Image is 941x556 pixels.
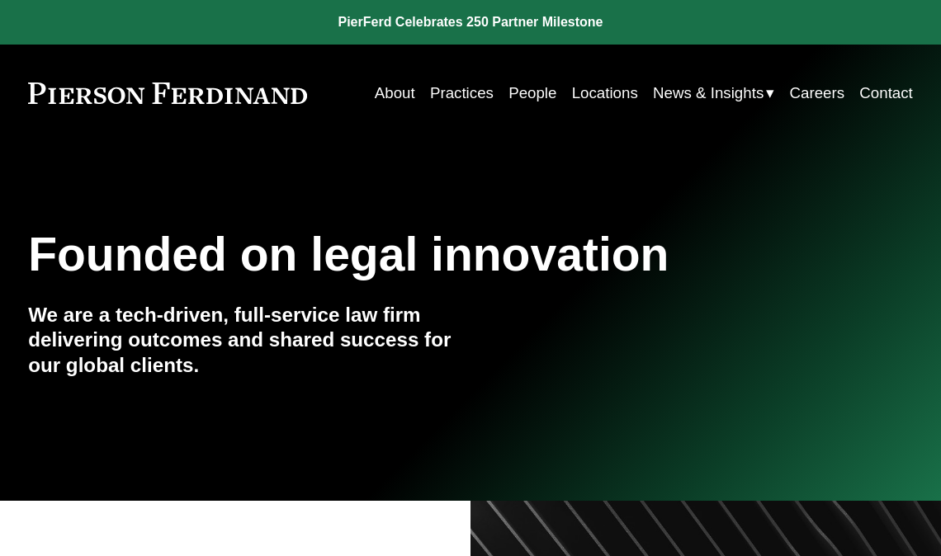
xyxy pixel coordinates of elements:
[789,78,844,108] a: Careers
[859,78,913,108] a: Contact
[653,78,774,108] a: folder dropdown
[430,78,494,108] a: Practices
[28,303,470,379] h4: We are a tech-driven, full-service law firm delivering outcomes and shared success for our global...
[508,78,556,108] a: People
[572,78,638,108] a: Locations
[28,228,765,281] h1: Founded on legal innovation
[653,79,764,107] span: News & Insights
[375,78,415,108] a: About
